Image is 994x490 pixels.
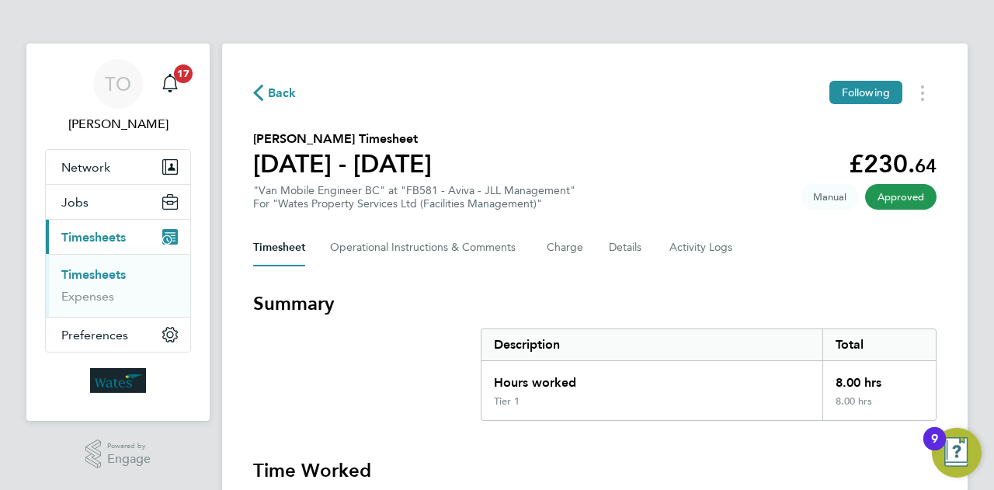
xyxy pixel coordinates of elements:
[253,458,937,483] h3: Time Worked
[46,185,190,219] button: Jobs
[253,130,432,148] h2: [PERSON_NAME] Timesheet
[931,439,938,459] div: 9
[481,328,937,421] div: Summary
[547,229,584,266] button: Charge
[46,254,190,317] div: Timesheets
[849,149,937,179] app-decimal: £230.
[61,230,126,245] span: Timesheets
[253,148,432,179] h1: [DATE] - [DATE]
[865,184,937,210] span: This timesheet has been approved.
[822,361,936,395] div: 8.00 hrs
[253,291,937,316] h3: Summary
[253,184,575,210] div: "Van Mobile Engineer BC" at "FB581 - Aviva - JLL Management"
[85,440,151,469] a: Powered byEngage
[481,361,822,395] div: Hours worked
[253,229,305,266] button: Timesheet
[174,64,193,83] span: 17
[932,428,982,478] button: Open Resource Center, 9 new notifications
[46,318,190,352] button: Preferences
[822,329,936,360] div: Total
[330,229,522,266] button: Operational Instructions & Comments
[909,81,937,105] button: Timesheets Menu
[801,184,859,210] span: This timesheet was manually created.
[253,83,297,103] button: Back
[915,155,937,177] span: 64
[669,229,735,266] button: Activity Logs
[46,150,190,184] button: Network
[822,395,936,420] div: 8.00 hrs
[107,453,151,466] span: Engage
[105,74,131,94] span: TO
[45,115,191,134] span: Tyran Oscislawski
[61,160,110,175] span: Network
[90,368,146,393] img: wates-logo-retina.png
[155,59,186,109] a: 17
[107,440,151,453] span: Powered by
[61,328,128,342] span: Preferences
[45,368,191,393] a: Go to home page
[26,43,210,421] nav: Main navigation
[61,289,114,304] a: Expenses
[46,220,190,254] button: Timesheets
[609,229,645,266] button: Details
[842,85,890,99] span: Following
[481,329,822,360] div: Description
[61,267,126,282] a: Timesheets
[61,195,89,210] span: Jobs
[268,84,297,103] span: Back
[494,395,520,408] div: Tier 1
[253,197,575,210] div: For "Wates Property Services Ltd (Facilities Management)"
[829,81,902,104] button: Following
[45,59,191,134] a: TO[PERSON_NAME]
